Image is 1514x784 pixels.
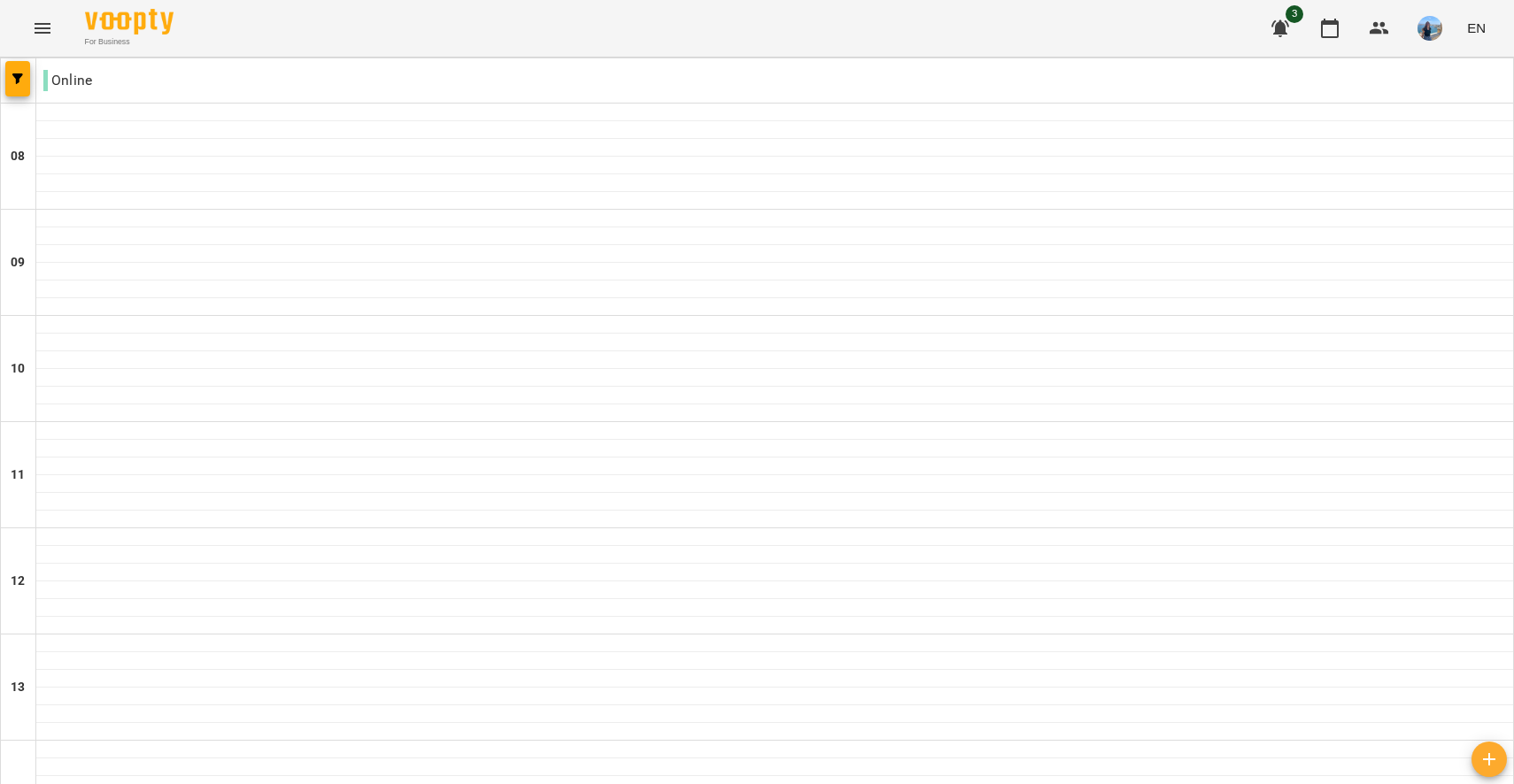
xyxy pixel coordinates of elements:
[11,147,25,166] h6: 08
[11,253,25,273] h6: 09
[85,9,174,35] img: Voopty Logo
[21,7,64,50] button: Menu
[1472,742,1507,777] button: Add lesson
[1467,19,1486,37] span: EN
[85,36,174,48] span: For Business
[11,465,25,485] h6: 11
[1417,16,1442,41] img: 8b0d75930c4dba3d36228cba45c651ae.jpg
[1286,5,1303,23] span: 3
[11,359,25,379] h6: 10
[1460,12,1493,44] button: EN
[11,678,25,697] h6: 13
[43,70,92,91] p: Online
[11,572,25,591] h6: 12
